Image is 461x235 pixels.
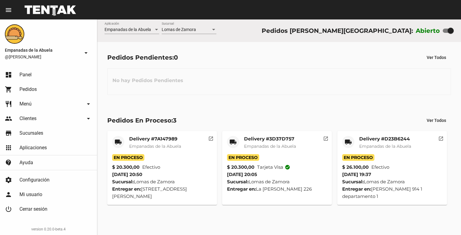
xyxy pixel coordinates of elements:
[5,6,12,14] mat-icon: menu
[107,53,178,62] div: Pedidos Pendientes:
[105,27,151,32] span: Empanadas de la Abuela
[227,186,256,192] strong: Entregar en:
[227,179,249,185] strong: Sucursal:
[422,115,451,126] button: Ver Todos
[435,211,455,229] iframe: chat widget
[5,144,12,151] mat-icon: apps
[262,26,413,36] div: Pedidos [PERSON_NAME][GEOGRAPHIC_DATA]:
[285,164,290,170] mat-icon: check_circle
[162,27,196,32] span: Lomas de Zamora
[244,136,296,142] mat-card-title: Delivery #3D37D757
[359,143,411,149] span: Empanadas de la Abuela
[19,72,32,78] span: Panel
[427,118,446,123] span: Ver Todos
[227,171,257,177] span: [DATE] 20:05
[19,206,47,212] span: Cerrar sesión
[5,130,12,137] mat-icon: store
[5,191,12,198] mat-icon: person
[342,185,442,200] div: [PERSON_NAME] 914 1 departamento 1
[227,154,259,161] span: En Proceso
[416,26,440,36] label: Abierto
[5,47,80,54] span: Empanadas de la Abuela
[227,178,327,185] div: Lomas de Zamora
[342,171,371,177] span: [DATE] 19:37
[19,86,37,92] span: Pedidos
[112,178,212,185] div: Lomas de Zamora
[208,135,214,140] mat-icon: open_in_new
[82,49,90,57] mat-icon: arrow_drop_down
[129,143,181,149] span: Empanadas de la Abuela
[5,86,12,93] mat-icon: shopping_cart
[5,176,12,184] mat-icon: settings
[5,24,24,44] img: f0136945-ed32-4f7c-91e3-a375bc4bb2c5.png
[342,154,374,161] span: En Proceso
[342,178,442,185] div: Lomas de Zamora
[345,138,352,146] mat-icon: local_shipping
[112,164,139,171] strong: $ 20.300,00
[229,138,237,146] mat-icon: local_shipping
[112,171,142,177] span: [DATE] 20:50
[422,52,451,63] button: Ver Todos
[5,100,12,108] mat-icon: restaurant
[142,164,160,171] span: Efectivo
[112,185,212,200] div: [STREET_ADDRESS][PERSON_NAME]
[342,179,364,185] strong: Sucursal:
[257,164,290,171] span: Tarjeta visa
[115,138,122,146] mat-icon: local_shipping
[174,54,178,61] span: 0
[19,160,33,166] span: Ayuda
[5,115,12,122] mat-icon: people
[85,115,92,122] mat-icon: arrow_drop_down
[323,135,329,140] mat-icon: open_in_new
[19,101,32,107] span: Menú
[85,100,92,108] mat-icon: arrow_drop_down
[342,186,371,192] strong: Entregar en:
[107,116,177,125] div: Pedidos En Proceso:
[5,206,12,213] mat-icon: power_settings_new
[19,177,50,183] span: Configuración
[173,117,177,124] span: 3
[112,186,141,192] strong: Entregar en:
[19,130,43,136] span: Sucursales
[19,116,36,122] span: Clientes
[19,192,42,198] span: Mi usuario
[5,226,92,232] div: version 0.20.0-beta.4
[112,179,134,185] strong: Sucursal:
[244,143,296,149] span: Empanadas de la Abuela
[227,185,327,193] div: La [PERSON_NAME] 226
[227,164,254,171] strong: $ 20.300,00
[427,55,446,60] span: Ver Todos
[129,136,181,142] mat-card-title: Delivery #7A147989
[359,136,411,142] mat-card-title: Delivery #D23B6244
[112,154,144,161] span: En Proceso
[108,71,188,90] h3: No hay Pedidos Pendientes
[5,54,80,60] span: @[PERSON_NAME]
[438,135,444,140] mat-icon: open_in_new
[342,164,369,171] strong: $ 26.100,00
[5,71,12,78] mat-icon: dashboard
[371,164,389,171] span: Efectivo
[5,159,12,166] mat-icon: contact_support
[19,145,47,151] span: Aplicaciones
